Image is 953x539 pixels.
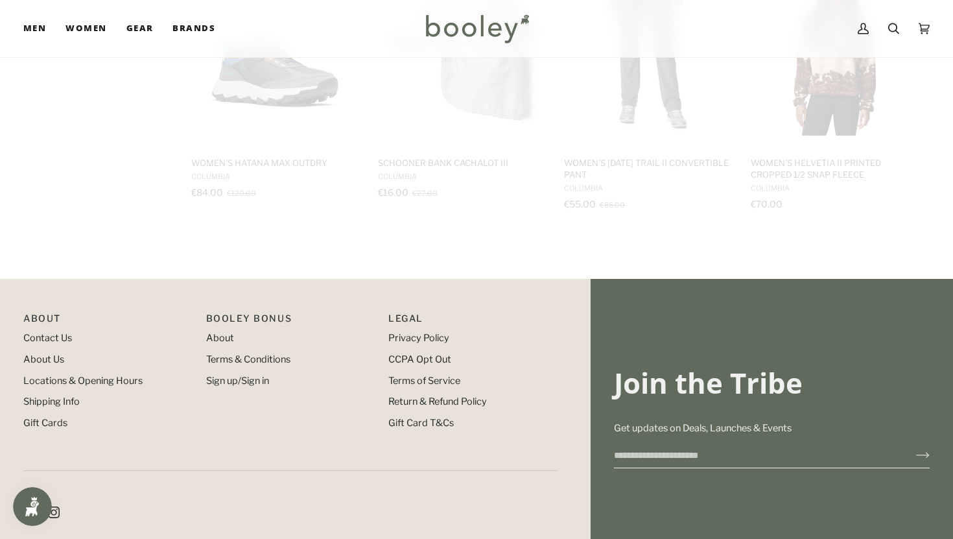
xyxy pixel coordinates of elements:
[23,353,64,365] a: About Us
[388,332,449,344] a: Privacy Policy
[614,365,930,401] h3: Join the Tribe
[206,332,234,344] a: About
[388,417,454,429] a: Gift Card T&Cs
[388,311,558,331] p: Pipeline_Footer Sub
[23,22,46,35] span: Men
[23,417,67,429] a: Gift Cards
[65,22,106,35] span: Women
[13,487,52,526] iframe: Button to open loyalty program pop-up
[126,22,154,35] span: Gear
[23,311,193,331] p: Pipeline_Footer Main
[420,10,534,47] img: Booley
[206,375,269,387] a: Sign up/Sign in
[206,311,376,331] p: Booley Bonus
[206,353,290,365] a: Terms & Conditions
[388,353,451,365] a: CCPA Opt Out
[23,375,143,387] a: Locations & Opening Hours
[172,22,215,35] span: Brands
[614,422,930,436] p: Get updates on Deals, Launches & Events
[23,332,72,344] a: Contact Us
[388,375,460,387] a: Terms of Service
[388,396,487,407] a: Return & Refund Policy
[23,396,80,407] a: Shipping Info
[895,445,930,466] button: Join
[614,444,895,468] input: your-email@example.com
